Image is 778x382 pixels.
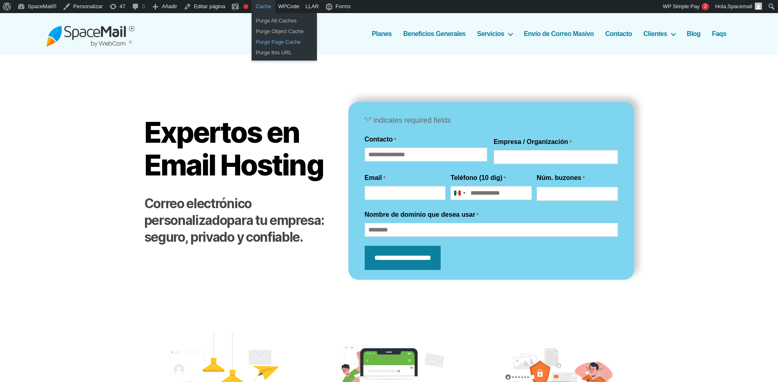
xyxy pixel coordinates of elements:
[252,26,317,37] a: Purge Object Cache
[403,30,466,38] a: Beneficios Generales
[712,30,726,38] a: Faqs
[144,195,252,228] strong: Correo electrónico personalizado
[365,114,618,127] p: “ ” indicates required fields
[46,20,134,47] img: Spacemail
[252,16,317,26] a: Purge All Caches
[477,30,513,38] a: Servicios
[524,30,594,38] a: Envío de Correo Masivo
[537,173,585,183] label: Núm. buzones
[252,47,317,58] a: Purge this URL
[702,3,709,10] span: 2
[687,30,701,38] a: Blog
[144,195,332,246] h2: para tu empresa: seguro, privado y confiable.
[365,210,479,220] label: Nombre de dominio que desea usar
[252,37,317,47] a: Purge Page Cache
[372,30,392,38] a: Planes
[643,30,675,38] a: Clientes
[365,173,386,183] label: Email
[494,137,572,147] label: Empresa / Organización
[451,187,468,200] button: Selected country
[365,135,397,144] legend: Contacto
[144,116,332,181] h1: Expertos en Email Hosting
[377,30,732,38] nav: Horizontal
[727,3,752,9] span: Spacemail
[450,173,506,183] label: Teléfono (10 dig)
[605,30,632,38] a: Contacto
[243,4,248,9] div: Frase clave objetivo no establecida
